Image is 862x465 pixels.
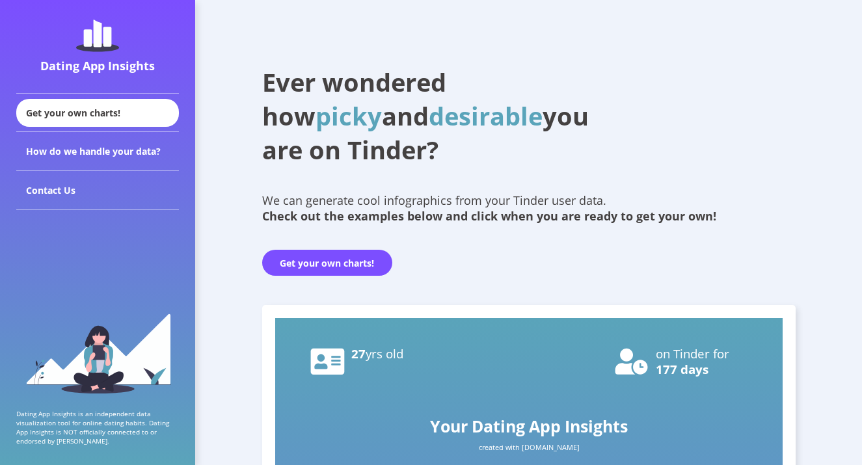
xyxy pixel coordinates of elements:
[262,250,392,276] button: Get your own charts!
[16,171,179,210] div: Contact Us
[351,345,403,362] text: 27
[262,193,796,224] div: We can generate cool infographics from your Tinder user data.
[25,312,171,393] img: sidebar_girl.91b9467e.svg
[478,442,579,452] text: created with [DOMAIN_NAME]
[366,345,403,362] tspan: yrs old
[16,99,179,127] div: Get your own charts!
[262,208,716,224] b: Check out the examples below and click when you are ready to get your own!
[429,99,543,133] span: desirable
[430,415,628,437] text: Your Dating App Insights
[656,345,729,362] text: on Tinder for
[316,99,382,133] span: picky
[16,132,179,171] div: How do we handle your data?
[16,409,179,445] p: Dating App Insights is an independent data visualization tool for online dating habits. Dating Ap...
[262,65,620,166] h1: Ever wondered how and you are on Tinder?
[656,361,708,377] text: 177 days
[76,20,119,52] img: dating-app-insights-logo.5abe6921.svg
[20,58,176,73] div: Dating App Insights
